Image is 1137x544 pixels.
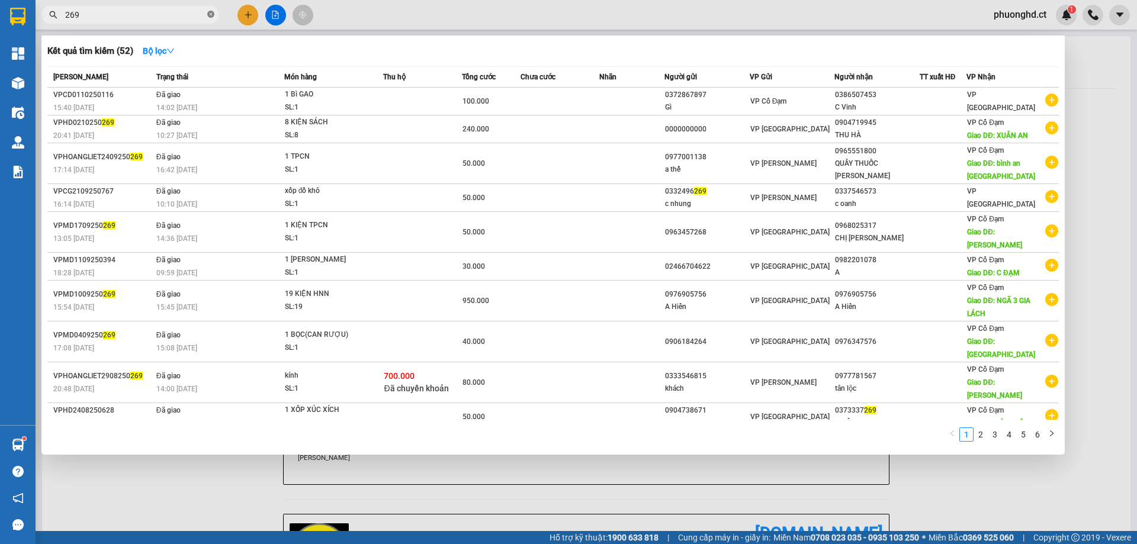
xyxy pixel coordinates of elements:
img: warehouse-icon [12,107,24,119]
span: VP Cổ Đạm [750,97,787,105]
div: khách [665,382,749,395]
span: 10:27 [DATE] [156,131,197,140]
div: 0906184264 [665,336,749,348]
span: VP [GEOGRAPHIC_DATA] [750,337,830,346]
span: 80.000 [462,378,485,387]
div: 0977001138 [665,151,749,163]
div: A [835,266,919,279]
span: VP Gửi [750,73,772,81]
span: plus-circle [1045,156,1058,169]
div: Gì [665,101,749,114]
span: VP Cổ Đạm [967,118,1004,127]
li: 4 [1002,427,1016,442]
span: Đã giao [156,91,181,99]
span: Giao DĐ: C ĐẠM [967,269,1019,277]
div: 0976905756 [835,288,919,301]
span: 269 [103,290,115,298]
span: 50.000 [462,159,485,168]
span: 13:05 [DATE] [53,234,94,243]
span: Chưa cước [521,73,555,81]
div: SL: 1 [285,163,374,176]
li: Next Page [1045,427,1059,442]
div: 0373337 [835,404,919,417]
span: VP Cổ Đạm [967,215,1004,223]
span: 16:14 [DATE] [53,200,94,208]
span: VP [GEOGRAPHIC_DATA] [750,262,830,271]
span: Người nhận [834,73,873,81]
a: 6 [1031,428,1044,441]
strong: Bộ lọc [143,46,175,56]
div: 1 [PERSON_NAME] [285,253,374,266]
span: Giao DĐ: NGÃ 3 GIA LÁCH [967,297,1030,318]
span: VP Cổ Đạm [967,406,1004,414]
span: 18:28 [DATE] [53,269,94,277]
span: 15:40 [DATE] [53,104,94,112]
div: VPMD1709250 [53,220,153,232]
div: SL: 1 [285,342,374,355]
span: Giao DĐ: [PERSON_NAME] [967,378,1022,400]
span: plus-circle [1045,94,1058,107]
span: VP [GEOGRAPHIC_DATA] [750,125,830,133]
div: 0977781567 [835,370,919,382]
li: 5 [1016,427,1030,442]
span: Giao DĐ: XUÂN AN [967,131,1028,140]
span: plus-circle [1045,224,1058,237]
div: A Hiển [665,301,749,313]
span: Tổng cước [462,73,496,81]
span: VP [GEOGRAPHIC_DATA] [750,413,830,421]
span: Đã giao [156,331,181,339]
span: close-circle [207,9,214,21]
div: VPCD0110250116 [53,89,153,101]
div: 0000000000 [665,123,749,136]
span: close-circle [207,11,214,18]
img: warehouse-icon [12,136,24,149]
span: Trạng thái [156,73,188,81]
span: 240.000 [462,125,489,133]
span: Thu hộ [383,73,406,81]
div: xốp đồ khô [285,185,374,198]
span: 40.000 [462,337,485,346]
span: VP Cổ Đạm [967,324,1004,333]
span: 14:02 [DATE] [156,104,197,112]
div: VPHD0210250 [53,117,153,129]
div: VPMD1009250 [53,288,153,301]
span: VP Cổ Đạm [967,284,1004,292]
span: 15:45 [DATE] [156,303,197,311]
a: 1 [960,428,973,441]
span: 15:50 [DATE] [156,419,197,427]
span: plus-circle [1045,375,1058,388]
div: CHỊ [PERSON_NAME] [835,232,919,244]
div: SL: 1 [285,266,374,279]
li: Previous Page [945,427,959,442]
div: 0976905756 [665,288,749,301]
span: 16:42 [DATE] [156,166,197,174]
span: 269 [103,331,115,339]
div: THU HÀ [835,129,919,141]
span: 100.000 [462,97,489,105]
img: logo-vxr [10,8,25,25]
span: left [949,430,956,437]
div: VPMD0409250 [53,329,153,342]
span: [PERSON_NAME] [53,73,108,81]
div: 0337546573 [835,185,919,198]
div: A CÔNG [835,417,919,429]
div: C Vinh [835,101,919,114]
span: Giao DĐ: BÌNH LỘC [967,419,1029,427]
span: 269 [864,406,876,414]
div: SL: 1 [285,417,374,430]
div: VPHOANGLIET2409250 [53,151,153,163]
li: 2 [974,427,988,442]
div: C LƯƠNG [665,417,749,429]
div: 1 XỐP XÚC XÍCH [285,404,374,417]
span: 14:00 [DATE] [156,385,197,393]
div: SL: 8 [285,129,374,142]
div: VPMD1109250394 [53,254,153,266]
div: a thế [665,163,749,176]
div: 0372867897 [665,89,749,101]
div: 0332496 [665,185,749,198]
span: 700.000 [384,371,415,381]
span: Giao DĐ: bình an [GEOGRAPHIC_DATA] [967,159,1035,181]
span: Giao DĐ: [PERSON_NAME] [967,228,1022,249]
span: Người gửi [664,73,697,81]
span: 269 [130,372,143,380]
